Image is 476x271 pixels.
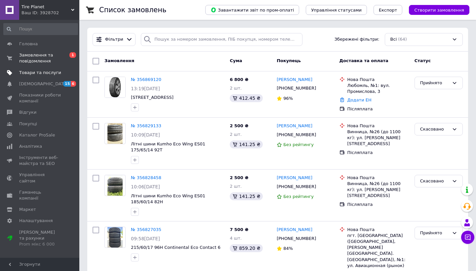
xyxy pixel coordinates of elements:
div: Винница, №26 (до 1100 кг): ул. [PERSON_NAME][STREET_ADDRESS] [347,181,409,199]
div: [PHONE_NUMBER] [275,182,317,191]
span: 2 500 ₴ [230,175,248,180]
a: [STREET_ADDRESS] [131,95,174,100]
span: Фільтри [105,36,123,43]
button: Завантажити звіт по пром-оплаті [205,5,299,15]
input: Пошук [3,23,78,35]
span: 10:06[DATE] [131,184,160,189]
img: Фото товару [105,77,125,97]
span: Всі [390,36,397,43]
span: Cума [230,58,242,63]
span: Товари та послуги [19,70,61,76]
button: Експорт [374,5,403,15]
div: Післяплата [347,150,409,156]
img: Фото товару [107,123,123,144]
div: пгт. [GEOGRAPHIC_DATA] ([GEOGRAPHIC_DATA], [PERSON_NAME][GEOGRAPHIC_DATA]. [GEOGRAPHIC_DATA]), №1... [347,233,409,269]
button: Чат з покупцем [461,231,474,244]
div: 141.25 ₴ [230,192,263,200]
span: Управління статусами [311,8,362,13]
a: Фото товару [104,175,126,196]
span: Головна [19,41,38,47]
span: Замовлення та повідомлення [19,52,61,64]
a: Додати ЕН [347,97,372,102]
span: Завантажити звіт по пром-оплаті [211,7,294,13]
span: Каталог ProSale [19,132,55,138]
div: Любомль, №1: вул. Промислова, 3 [347,83,409,95]
a: Фото товару [104,123,126,144]
span: 15 [63,81,71,87]
div: Післяплата [347,202,409,208]
a: Літні шини Kumho Eco Wing ES01 185/60/14 82H [131,193,205,205]
img: Фото товару [107,175,123,196]
a: № 356829133 [131,123,161,128]
span: 2 500 ₴ [230,123,248,128]
span: Статус [415,58,431,63]
a: [PERSON_NAME] [277,123,312,129]
span: 10:09[DATE] [131,132,160,137]
div: Скасовано [420,126,449,133]
a: № 356869120 [131,77,161,82]
span: Збережені фільтри: [335,36,379,43]
button: Створити замовлення [409,5,469,15]
img: Фото товару [107,227,123,248]
span: [PERSON_NAME] та рахунки [19,229,61,248]
a: [PERSON_NAME] [277,77,312,83]
span: Відгуки [19,109,36,115]
div: Винница, №26 (до 1100 кг): ул. [PERSON_NAME][STREET_ADDRESS] [347,129,409,147]
input: Пошук за номером замовлення, ПІБ покупця, номером телефону, Email, номером накладної [141,33,302,46]
div: Прийнято [420,230,449,237]
a: Фото товару [104,77,126,98]
span: 7 500 ₴ [230,227,248,232]
a: [PERSON_NAME] [277,227,312,233]
span: Без рейтингу [283,142,314,147]
span: 2 шт. [230,184,242,189]
span: Показники роботи компанії [19,92,61,104]
div: Прийнято [420,80,449,87]
div: 859.20 ₴ [230,244,263,252]
div: Prom мікс 6 000 [19,241,61,247]
span: Маркет [19,207,36,213]
span: Гаманець компанії [19,189,61,201]
div: [PHONE_NUMBER] [275,234,317,243]
div: Нова Пошта [347,123,409,129]
span: 13:19[DATE] [131,86,160,91]
div: Ваш ID: 3928702 [21,10,79,16]
div: 141.25 ₴ [230,140,263,148]
span: 84% [283,246,293,251]
div: Післяплата [347,106,409,112]
span: Покупці [19,121,37,127]
div: Нова Пошта [347,77,409,83]
span: Експорт [379,8,397,13]
div: Нова Пошта [347,227,409,233]
a: Створити замовлення [402,7,469,12]
a: [PERSON_NAME] [277,175,312,181]
span: 4 шт. [230,236,242,241]
a: № 356828458 [131,175,161,180]
span: 2 шт. [230,132,242,137]
span: Tire Planet [21,4,71,10]
span: (64) [398,37,407,42]
div: [PHONE_NUMBER] [275,131,317,139]
div: 412.45 ₴ [230,94,263,102]
span: 2 шт. [230,86,242,91]
span: 96% [283,96,293,101]
a: Фото товару [104,227,126,248]
span: Інструменти веб-майстра та SEO [19,155,61,167]
a: Літні шини Kumho Eco Wing ES01 175/65/14 92T [131,141,205,153]
span: Покупець [277,58,301,63]
span: Аналітика [19,143,42,149]
a: 215/60/17 96H Continental Eco Contact 6 [131,245,220,250]
div: Скасовано [420,178,449,185]
div: Нова Пошта [347,175,409,181]
span: [DEMOGRAPHIC_DATA] [19,81,68,87]
span: Доставка та оплата [339,58,388,63]
span: Створити замовлення [414,8,464,13]
span: Замовлення [104,58,134,63]
span: 6 [71,81,76,87]
span: Управління сайтом [19,172,61,184]
span: 1 [69,52,76,58]
div: [PHONE_NUMBER] [275,84,317,93]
